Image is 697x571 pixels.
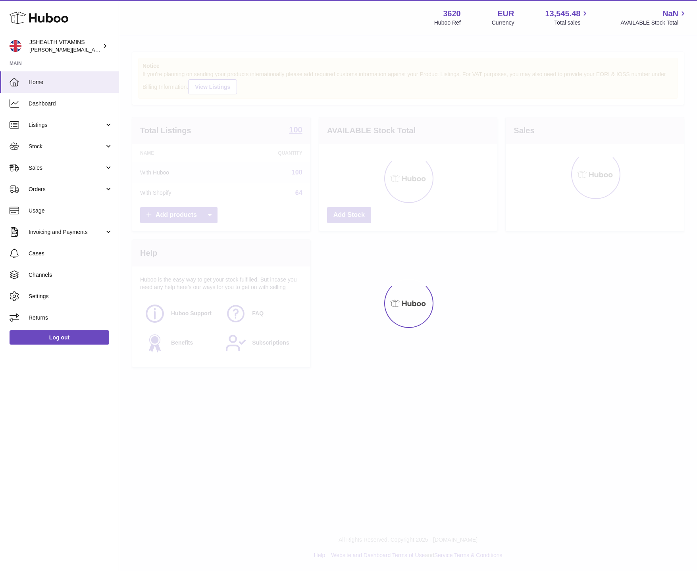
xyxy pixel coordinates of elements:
span: Returns [29,314,113,322]
strong: 3620 [443,8,461,19]
span: Sales [29,164,104,172]
span: Usage [29,207,113,215]
div: JSHEALTH VITAMINS [29,38,101,54]
span: [PERSON_NAME][EMAIL_ADDRESS][DOMAIN_NAME] [29,46,159,53]
span: Dashboard [29,100,113,107]
span: Cases [29,250,113,257]
a: 13,545.48 Total sales [545,8,589,27]
span: Invoicing and Payments [29,228,104,236]
strong: EUR [497,8,514,19]
span: Orders [29,186,104,193]
a: Log out [10,330,109,345]
span: Channels [29,271,113,279]
span: Total sales [554,19,589,27]
span: Listings [29,121,104,129]
span: NaN [662,8,678,19]
span: Settings [29,293,113,300]
span: AVAILABLE Stock Total [620,19,687,27]
span: Home [29,79,113,86]
span: 13,545.48 [545,8,580,19]
a: NaN AVAILABLE Stock Total [620,8,687,27]
img: francesca@jshealthvitamins.com [10,40,21,52]
span: Stock [29,143,104,150]
div: Currency [492,19,514,27]
div: Huboo Ref [434,19,461,27]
